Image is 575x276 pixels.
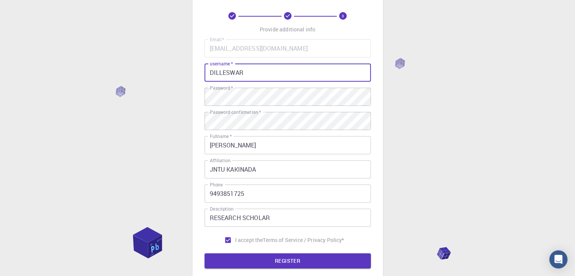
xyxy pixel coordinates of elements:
a: Terms of Service / Privacy Policy* [263,236,344,244]
label: Password [210,85,233,91]
button: REGISTER [205,253,371,268]
p: Provide additional info [260,26,315,33]
div: Open Intercom Messenger [549,250,567,268]
label: Password confirmation [210,109,261,115]
label: Fullname [210,133,232,140]
label: Email [210,36,224,43]
p: Terms of Service / Privacy Policy * [263,236,344,244]
text: 3 [342,13,344,19]
label: Affiliation [210,157,230,164]
label: Phone [210,181,223,188]
label: username [210,60,233,67]
label: Description [210,206,234,212]
span: I accept the [235,236,263,244]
